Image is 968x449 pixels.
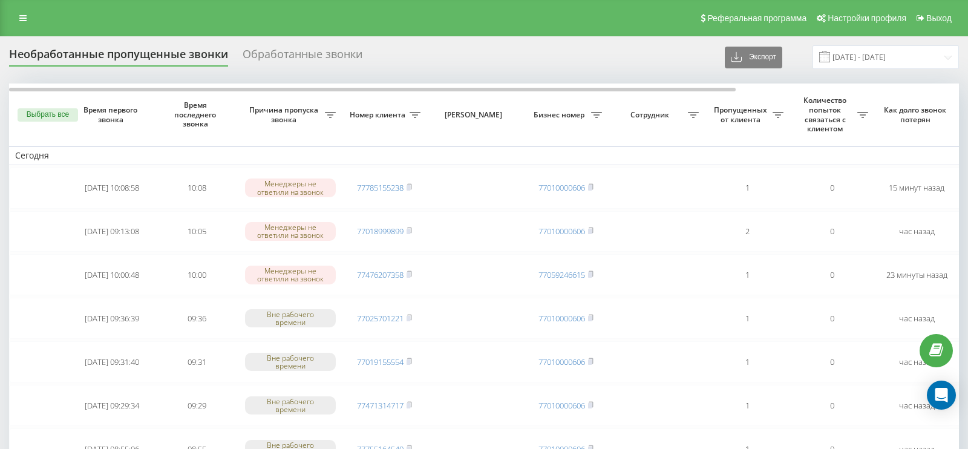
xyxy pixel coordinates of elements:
[245,266,336,284] div: Менеджеры не ответили на звонок
[884,105,949,124] span: Как долго звонок потерян
[790,211,874,252] td: 0
[70,211,154,252] td: [DATE] 09:13:08
[874,385,959,426] td: час назад
[357,226,404,237] a: 77018999899
[529,110,591,120] span: Бизнес номер
[538,226,585,237] a: 77010000606
[538,182,585,193] a: 77010000606
[538,356,585,367] a: 77010000606
[357,400,404,411] a: 77471314717
[79,105,145,124] span: Время первого звонка
[357,182,404,193] a: 77785155238
[245,105,325,124] span: Причина пропуска звонка
[926,13,952,23] span: Выход
[154,385,239,426] td: 09:29
[357,356,404,367] a: 77019155554
[874,298,959,339] td: час назад
[790,385,874,426] td: 0
[874,254,959,295] td: 23 минуты назад
[538,313,585,324] a: 77010000606
[164,100,229,129] span: Время последнего звонка
[245,179,336,197] div: Менеджеры не ответили на звонок
[790,254,874,295] td: 0
[70,341,154,382] td: [DATE] 09:31:40
[245,353,336,371] div: Вне рабочего времени
[707,13,806,23] span: Реферальная программа
[705,298,790,339] td: 1
[927,381,956,410] div: Open Intercom Messenger
[705,168,790,209] td: 1
[705,385,790,426] td: 1
[790,298,874,339] td: 0
[348,110,410,120] span: Номер клиента
[154,298,239,339] td: 09:36
[796,96,857,133] span: Количество попыток связаться с клиентом
[614,110,688,120] span: Сотрудник
[9,48,228,67] div: Необработанные пропущенные звонки
[154,341,239,382] td: 09:31
[357,269,404,280] a: 77476207358
[538,400,585,411] a: 77010000606
[245,222,336,240] div: Менеджеры не ответили на звонок
[70,254,154,295] td: [DATE] 10:00:48
[828,13,906,23] span: Настройки профиля
[70,298,154,339] td: [DATE] 09:36:39
[154,254,239,295] td: 10:00
[874,341,959,382] td: час назад
[538,269,585,280] a: 77059246615
[705,211,790,252] td: 2
[18,108,78,122] button: Выбрать все
[705,254,790,295] td: 1
[357,313,404,324] a: 77025701221
[70,168,154,209] td: [DATE] 10:08:58
[70,385,154,426] td: [DATE] 09:29:34
[154,211,239,252] td: 10:05
[245,396,336,415] div: Вне рабочего времени
[874,168,959,209] td: 15 минут назад
[725,47,782,68] button: Экспорт
[245,309,336,327] div: Вне рабочего времени
[790,168,874,209] td: 0
[874,211,959,252] td: час назад
[243,48,362,67] div: Обработанные звонки
[705,341,790,382] td: 1
[437,110,513,120] span: [PERSON_NAME]
[711,105,773,124] span: Пропущенных от клиента
[790,341,874,382] td: 0
[154,168,239,209] td: 10:08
